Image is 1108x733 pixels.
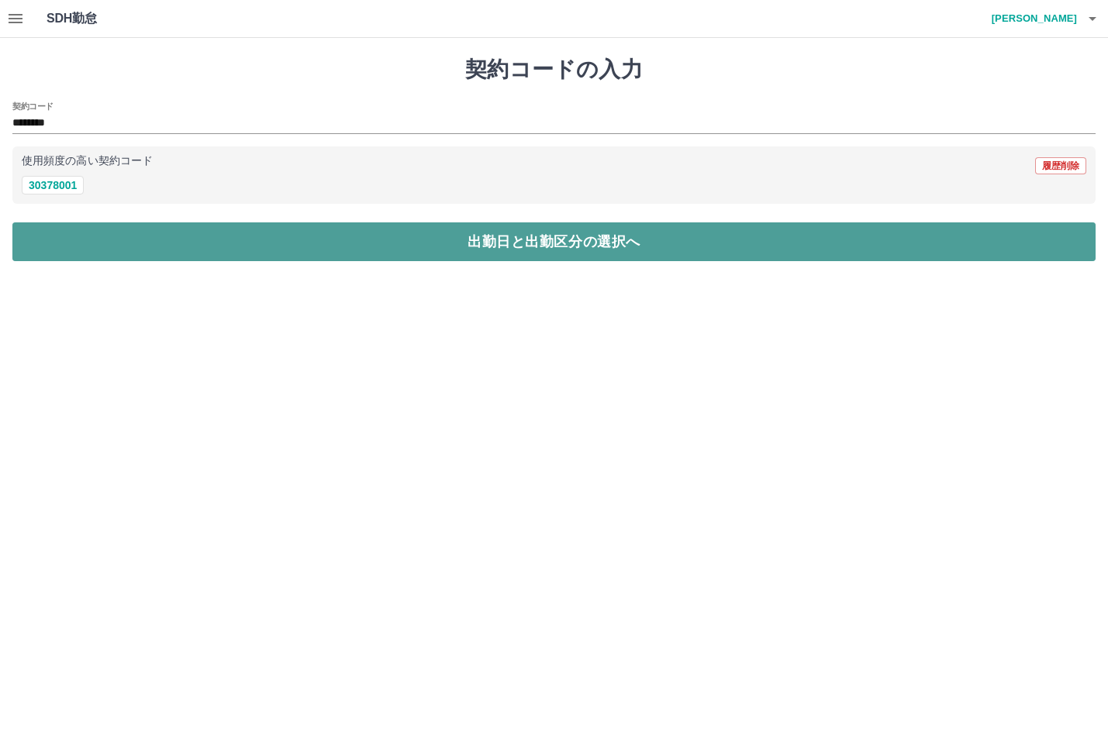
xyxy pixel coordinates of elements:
[12,100,54,112] h2: 契約コード
[12,222,1096,261] button: 出勤日と出勤区分の選択へ
[22,176,84,194] button: 30378001
[12,57,1096,83] h1: 契約コードの入力
[1035,157,1086,174] button: 履歴削除
[22,156,153,167] p: 使用頻度の高い契約コード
